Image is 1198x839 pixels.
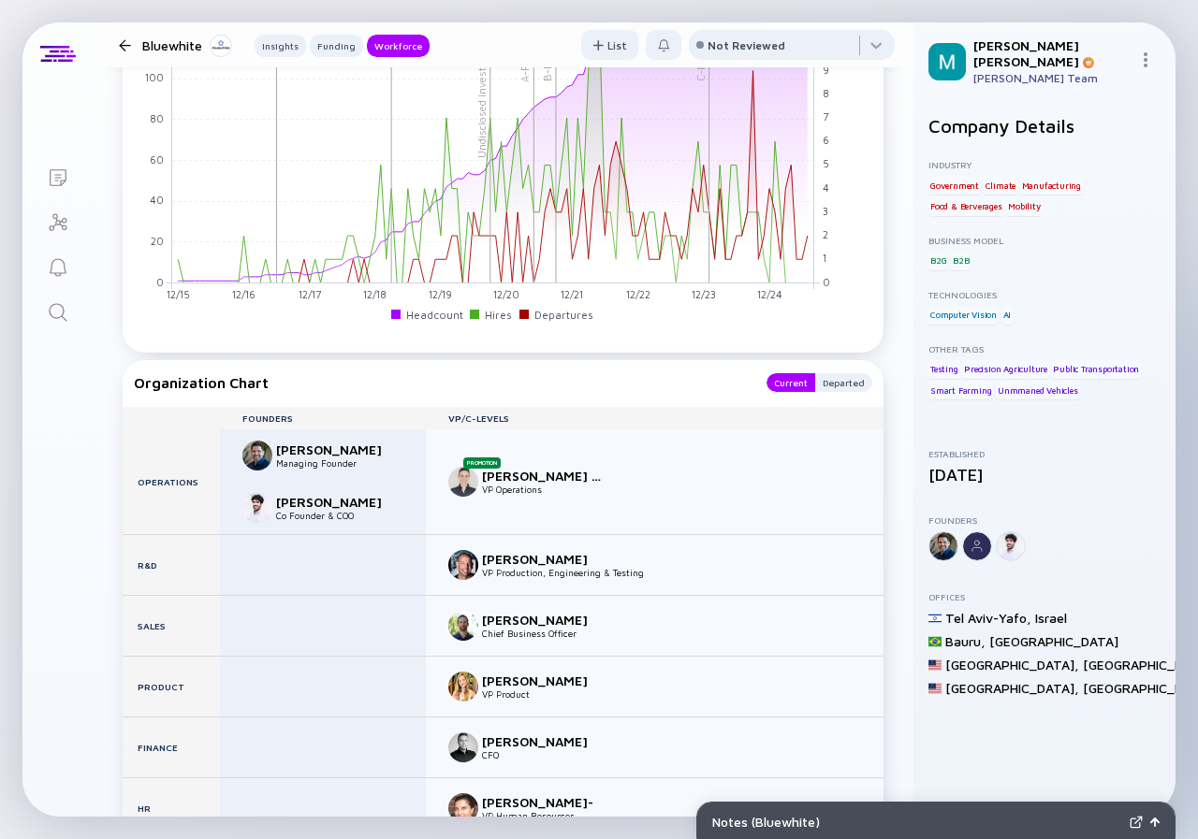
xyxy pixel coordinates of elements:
div: Not Reviewed [708,38,785,52]
div: Co Founder & COO [276,510,400,521]
tspan: 100 [145,71,164,83]
tspan: 0 [156,275,164,287]
div: [PERSON_NAME] [276,494,400,510]
div: Established [928,448,1161,459]
div: VP Product [482,688,606,700]
tspan: 1 [823,252,826,264]
img: Nurit Doron- picture [448,793,478,823]
div: Testing [928,360,960,379]
tspan: 8 [823,87,829,99]
img: Yair Shahar picture [242,493,272,523]
div: Technologies [928,289,1161,300]
img: Ben Alfi picture [242,441,272,470]
tspan: 12/15 [167,288,190,300]
div: Smart Farming [928,381,993,399]
img: Menu [1138,52,1153,67]
div: Organization Chart [134,373,748,392]
img: Dana Ben Ezra picture [448,467,478,497]
div: [PERSON_NAME] [PERSON_NAME] [973,37,1131,69]
img: Amir Peleg picture [448,550,478,580]
h2: Company Details [928,115,1161,137]
div: Unmmaned Vehicles [996,381,1080,399]
div: AI [1001,306,1014,325]
div: Founders [220,412,426,424]
div: [PERSON_NAME] [482,612,606,628]
div: Other Tags [928,343,1161,354]
div: Chief Business Officer [482,628,606,639]
div: Industry [928,159,1161,170]
div: CFO [482,749,606,760]
tspan: 6 [823,134,829,146]
button: Workforce [367,35,430,57]
div: Promotion [463,457,501,469]
div: [PERSON_NAME]- [482,794,606,810]
div: Bluewhite [142,34,232,57]
div: Mobility [1006,197,1042,216]
tspan: 12/22 [626,288,650,300]
div: Departed [815,373,872,392]
div: Workforce [367,36,430,55]
div: Public Transportation [1051,360,1141,379]
div: HR [123,778,220,838]
div: Notes ( Bluewhite ) [712,814,1122,830]
tspan: 4 [823,181,829,193]
div: Funding [310,36,363,55]
button: Current [767,373,815,392]
div: R&D [123,535,220,595]
div: VP/C-Levels [426,412,884,424]
button: Insights [255,35,306,57]
div: Precision Agriculture [962,360,1049,379]
img: Open Notes [1150,817,1160,827]
img: United States Flag [928,658,942,672]
img: Michal Roizman picture [448,672,478,702]
div: Government [928,176,981,195]
tspan: 5 [823,157,829,169]
div: Tel Aviv-Yafo , [945,610,1031,626]
a: Reminders [22,243,93,288]
div: [DATE] [928,465,1161,485]
div: [GEOGRAPHIC_DATA] , [945,657,1079,673]
img: Israel Flag [928,612,942,625]
div: Business Model [928,235,1161,246]
div: VP Operations [482,484,606,495]
tspan: 12/19 [429,288,452,300]
div: Computer Vision [928,306,999,325]
img: United States Flag [928,682,942,695]
div: B2B [951,252,971,270]
tspan: 12/17 [299,288,321,300]
div: [PERSON_NAME] [482,673,606,688]
button: Funding [310,35,363,57]
img: Expand Notes [1130,816,1143,829]
tspan: 12/20 [493,288,519,300]
a: Investor Map [22,198,93,243]
div: [PERSON_NAME] Team [973,71,1131,85]
tspan: 12/21 [561,288,583,300]
div: Sales [123,596,220,656]
tspan: 12/24 [757,288,782,300]
div: Product [123,657,220,716]
div: [PERSON_NAME] [482,551,606,567]
div: Finance [123,717,220,777]
tspan: 7 [823,110,828,123]
div: Food & Berverages [928,197,1004,216]
tspan: 12/16 [232,288,256,300]
div: VP Human Resources [482,810,606,821]
div: Managing Founder [276,457,400,469]
tspan: 3 [823,205,828,217]
div: Climate [984,176,1018,195]
tspan: 60 [150,152,164,165]
div: Operations [123,429,220,534]
tspan: 0 [823,275,830,287]
tspan: 12/23 [692,288,716,300]
div: Founders [928,514,1161,526]
button: List [581,30,638,60]
a: Search [22,288,93,333]
div: Israel [1035,610,1067,626]
tspan: 12/18 [363,288,387,300]
div: List [581,31,638,60]
tspan: 9 [823,63,829,75]
img: Brazil Flag [928,635,942,648]
div: [GEOGRAPHIC_DATA] [989,633,1118,649]
div: [GEOGRAPHIC_DATA] , [945,680,1079,696]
